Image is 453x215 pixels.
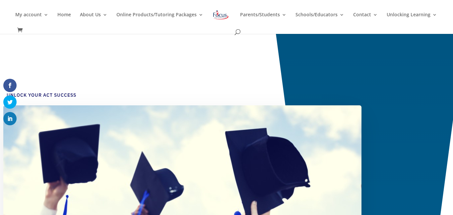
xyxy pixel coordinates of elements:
[7,92,352,102] h4: Unlock Your ACT Success
[15,12,48,28] a: My account
[295,12,344,28] a: Schools/Educators
[116,12,203,28] a: Online Products/Tutoring Packages
[57,12,71,28] a: Home
[353,12,378,28] a: Contact
[387,12,437,28] a: Unlocking Learning
[240,12,287,28] a: Parents/Students
[212,9,229,21] img: Focus on Learning
[80,12,107,28] a: About Us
